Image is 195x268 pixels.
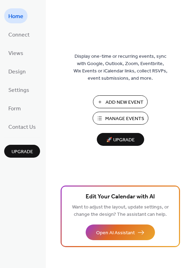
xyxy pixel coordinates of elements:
[4,82,33,97] a: Settings
[8,11,23,22] span: Home
[93,112,148,125] button: Manage Events
[8,122,36,133] span: Contact Us
[97,133,144,146] button: 🚀 Upgrade
[8,66,26,77] span: Design
[4,27,34,42] a: Connect
[4,8,28,23] a: Home
[72,203,169,219] span: Want to adjust the layout, update settings, or change the design? The assistant can help.
[8,48,23,59] span: Views
[4,64,30,79] a: Design
[73,53,167,82] span: Display one-time or recurring events, sync with Google, Outlook, Zoom, Eventbrite, Wix Events or ...
[11,148,33,156] span: Upgrade
[105,115,144,123] span: Manage Events
[4,119,40,134] a: Contact Us
[4,145,40,158] button: Upgrade
[86,224,155,240] button: Open AI Assistant
[8,30,30,40] span: Connect
[93,95,148,108] button: Add New Event
[8,103,21,114] span: Form
[86,192,155,202] span: Edit Your Calendar with AI
[106,99,143,106] span: Add New Event
[4,101,25,116] a: Form
[4,45,28,60] a: Views
[101,135,140,145] span: 🚀 Upgrade
[8,85,29,96] span: Settings
[96,229,135,237] span: Open AI Assistant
